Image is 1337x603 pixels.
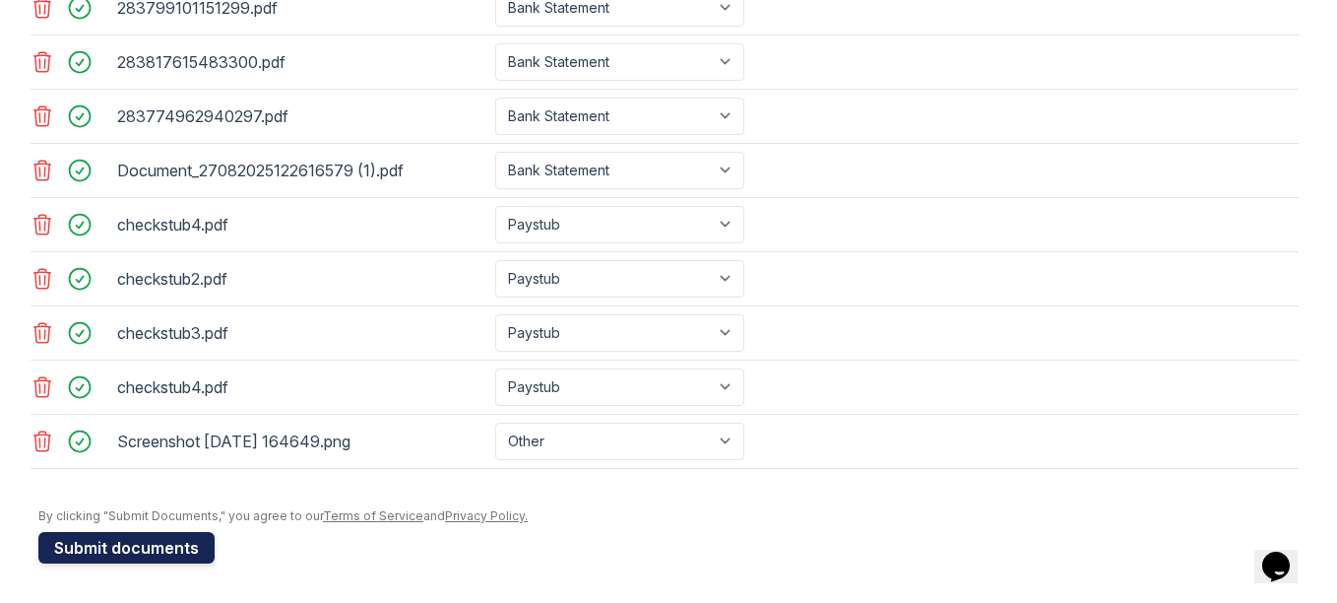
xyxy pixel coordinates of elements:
a: Terms of Service [323,508,423,523]
div: checkstub2.pdf [117,263,487,295]
div: Screenshot [DATE] 164649.png [117,426,487,457]
div: 283817615483300.pdf [117,46,487,78]
button: Submit documents [38,532,215,564]
a: Privacy Policy. [445,508,528,523]
div: By clicking "Submit Documents," you agree to our and [38,508,1299,524]
div: Document_27082025122616579 (1).pdf [117,155,487,186]
div: checkstub4.pdf [117,209,487,240]
div: checkstub3.pdf [117,317,487,349]
div: 283774962940297.pdf [117,100,487,132]
iframe: chat widget [1254,524,1317,583]
div: checkstub4.pdf [117,371,487,403]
